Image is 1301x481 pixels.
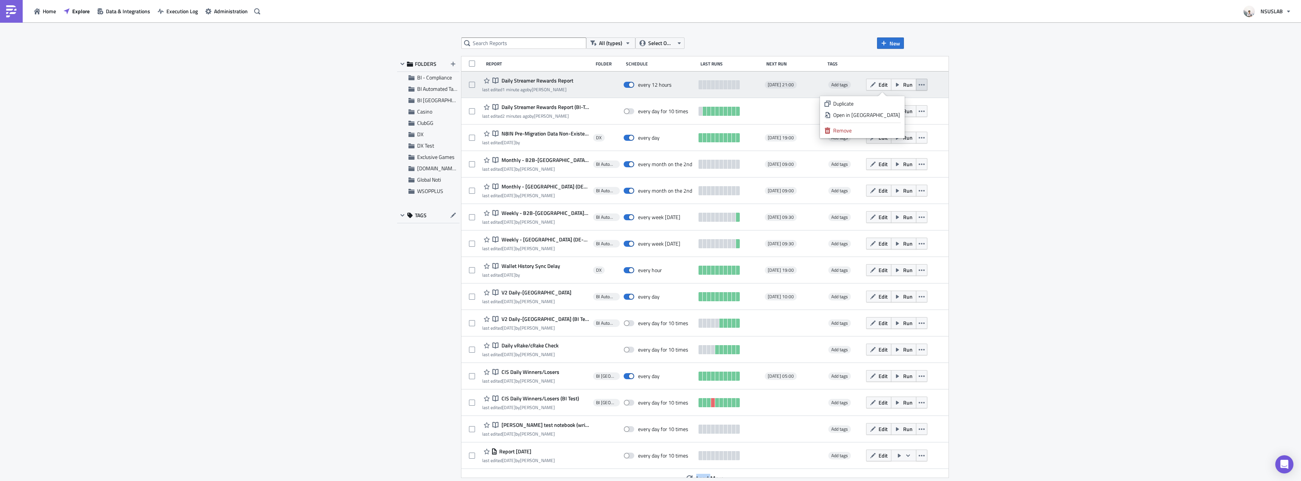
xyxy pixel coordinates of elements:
div: Folder [596,61,622,67]
span: Edit [879,293,888,300]
button: Run [891,158,916,170]
span: BI Automated Tableau Reporting [596,294,617,300]
button: Edit [866,397,891,408]
time: 2025-08-15T22:21:56Z [502,86,527,93]
span: Run [903,398,913,406]
span: Run [903,134,913,142]
button: Edit [866,158,891,170]
span: BI Toronto [596,400,617,406]
span: Global Noti [417,176,441,184]
button: Edit [866,264,891,276]
span: BI Automated Tableau Reporting [596,241,617,247]
span: Run [903,425,913,433]
span: GGPOKER.CA Noti [417,164,467,172]
span: [DATE] 09:30 [768,241,794,247]
span: Execution Log [166,7,198,15]
div: every day [638,134,660,141]
span: Edit [879,398,888,406]
button: Run [891,344,916,355]
button: All (types) [586,37,635,49]
div: every month on the 2nd [638,161,692,168]
span: BI Toronto [596,373,617,379]
div: last edited by [PERSON_NAME] [482,246,589,251]
span: Edit [879,240,888,248]
span: Casino [417,107,432,115]
span: [DATE] 09:00 [768,188,794,194]
span: Run [903,213,913,221]
time: 2025-08-06T21:00:53Z [502,218,515,226]
span: Run [903,187,913,195]
div: last edited by [482,140,589,145]
span: DX [596,135,602,141]
span: WSOPPLUS [417,187,443,195]
time: 2025-08-07T11:39:55Z [502,139,515,146]
span: DX [596,267,602,273]
button: Run [891,238,916,249]
button: Run [891,211,916,223]
span: Run [903,107,913,115]
div: every week on Monday [638,214,680,221]
span: CIS Daily Winners/Losers [500,369,559,375]
span: NSUSLAB [1261,7,1283,15]
span: Run [903,240,913,248]
span: DX [417,130,424,138]
time: 2025-07-11T09:34:36Z [502,430,515,437]
span: Add tags [828,160,851,168]
button: Edit [866,211,891,223]
time: 2025-08-06T17:42:55Z [502,298,515,305]
div: last edited by [PERSON_NAME] [482,166,589,172]
span: julian test notebook (writeback) [500,422,589,428]
span: BI Automated Tableau Reporting [596,214,617,220]
span: Run [903,372,913,380]
span: BI Automated Tableau Reporting [596,320,617,326]
div: Report [486,61,592,67]
time: 2025-08-07T07:33:40Z [502,271,515,279]
div: every day [638,293,660,300]
div: every day [638,373,660,380]
span: Exclusive Games [417,153,455,161]
div: Tags [827,61,863,67]
span: Select Owner [648,39,674,47]
span: Add tags [831,213,848,221]
span: Edit [879,425,888,433]
button: Edit [866,185,891,196]
span: BI - Compliance [417,73,452,81]
button: Administration [202,5,252,17]
span: [DATE] 09:30 [768,214,794,220]
button: Edit [866,344,891,355]
time: 2025-07-23T13:22:40Z [502,404,515,411]
span: [DATE] 05:00 [768,373,794,379]
span: [DATE] 09:00 [768,161,794,167]
span: Add tags [828,425,851,433]
button: Edit [866,370,891,382]
div: last edited by [PERSON_NAME] [482,431,589,437]
span: Run [903,319,913,327]
img: Avatar [1243,5,1256,18]
div: every day for 10 times [638,399,688,406]
span: Administration [214,7,248,15]
span: BI Toronto [417,96,472,104]
div: every week on Monday [638,240,680,247]
button: Data & Integrations [93,5,154,17]
span: Edit [879,81,888,89]
span: Add tags [828,293,851,300]
span: [DATE] 10:00 [768,294,794,300]
span: Run [903,160,913,168]
span: Data & Integrations [106,7,150,15]
span: Monthly - Germany (DE-Reporting) [500,183,589,190]
button: Explore [60,5,93,17]
span: Add tags [828,452,851,459]
span: Edit [879,372,888,380]
span: All (types) [599,39,622,47]
span: New [890,39,900,47]
div: Open Intercom Messenger [1275,455,1293,473]
span: Add tags [831,160,848,168]
span: Add tags [828,319,851,327]
span: Add tags [831,81,848,88]
div: every day for 10 times [638,346,688,353]
button: Run [891,317,916,329]
div: Next Run [766,61,824,67]
div: every day for 10 times [638,452,688,459]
